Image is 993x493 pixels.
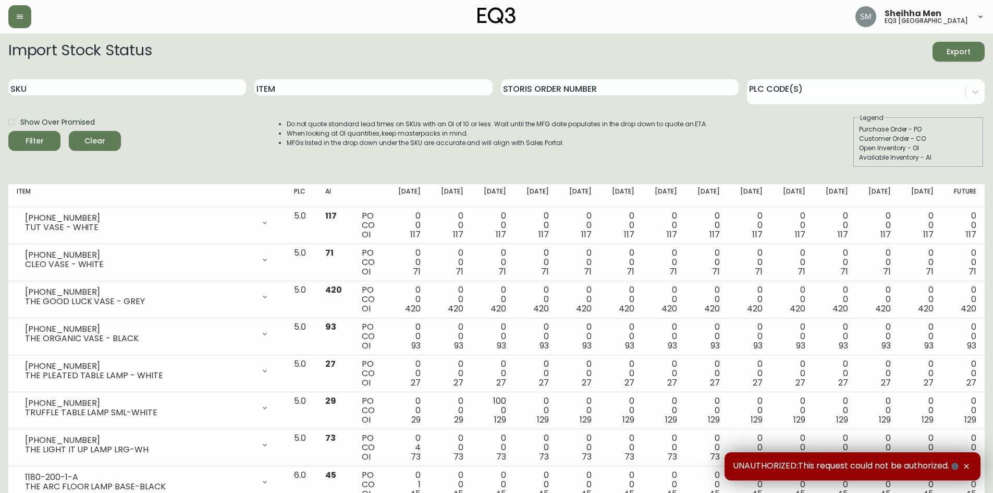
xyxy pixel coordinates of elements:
[395,285,421,314] div: 0 0
[566,322,592,351] div: 0 0
[566,434,592,462] div: 0 0
[17,211,277,234] div: [PHONE_NUMBER]TUT VASE - WHITE
[694,396,720,425] div: 0 0
[710,377,720,389] span: 27
[437,434,463,462] div: 0 0
[779,434,805,462] div: 0 0
[286,392,317,429] td: 5.0
[883,266,891,278] span: 71
[325,358,336,370] span: 27
[859,143,978,153] div: Open Inventory - OI
[325,395,336,407] span: 29
[822,285,848,314] div: 0 0
[966,377,976,389] span: 27
[17,359,277,382] div: [PHONE_NUMBER]THE PLEATED TABLE LAMP - WHITE
[840,266,848,278] span: 71
[608,359,634,388] div: 0 0
[566,359,592,388] div: 0 0
[880,229,891,241] span: 117
[753,377,763,389] span: 27
[523,211,549,239] div: 0 0
[651,359,677,388] div: 0 0
[710,451,720,463] span: 73
[497,340,506,352] span: 93
[747,303,763,315] span: 420
[704,303,720,315] span: 420
[908,248,934,276] div: 0 0
[523,322,549,351] div: 0 0
[733,461,961,472] span: UNAUTHORIZED:This request could not be authorized.
[779,359,805,388] div: 0 0
[908,359,934,388] div: 0 0
[969,266,976,278] span: 71
[480,359,506,388] div: 0 0
[793,414,805,426] span: 129
[454,340,463,352] span: 93
[287,138,708,148] li: MFGs listed in the drop down under the SKU are accurate and will align with Sales Portal.
[694,322,720,351] div: 0 0
[287,129,708,138] li: When looking at OI quantities, keep masterpacks in mind.
[885,9,941,18] span: Sheihha Men
[908,434,934,462] div: 0 0
[413,266,421,278] span: 71
[325,469,336,481] span: 45
[879,414,891,426] span: 129
[523,248,549,276] div: 0 0
[779,248,805,276] div: 0 0
[624,377,634,389] span: 27
[694,434,720,462] div: 0 0
[362,377,371,389] span: OI
[472,184,514,207] th: [DATE]
[453,377,463,389] span: 27
[771,184,814,207] th: [DATE]
[386,184,429,207] th: [DATE]
[287,119,708,129] li: Do not quote standard lead times on SKUs with an OI of 10 or less. Wait until the MFG date popula...
[643,184,685,207] th: [DATE]
[286,207,317,244] td: 5.0
[362,229,371,241] span: OI
[859,113,885,123] legend: Legend
[608,434,634,462] div: 0 0
[429,184,472,207] th: [DATE]
[694,285,720,314] div: 0 0
[286,355,317,392] td: 5.0
[608,248,634,276] div: 0 0
[795,377,805,389] span: 27
[8,42,152,62] h2: Import Stock Status
[822,248,848,276] div: 0 0
[622,414,634,426] span: 129
[933,42,985,62] button: Export
[538,229,549,241] span: 117
[395,322,421,351] div: 0 0
[25,334,254,343] div: THE ORGANIC VASE - BLACK
[964,414,976,426] span: 129
[325,321,336,333] span: 93
[25,445,254,454] div: THE LIGHT IT UP LAMP LRG-WH
[790,303,805,315] span: 420
[737,396,763,425] div: 0 0
[8,131,60,151] button: Filter
[480,396,506,425] div: 100 0
[25,371,254,380] div: THE PLEATED TABLE LAMP - WHITE
[694,359,720,388] div: 0 0
[838,229,848,241] span: 117
[694,211,720,239] div: 0 0
[17,322,277,345] div: [PHONE_NUMBER]THE ORGANIC VASE - BLACK
[651,248,677,276] div: 0 0
[25,213,254,223] div: [PHONE_NUMBER]
[796,340,805,352] span: 93
[17,285,277,308] div: [PHONE_NUMBER]THE GOOD LUCK VASE - GREY
[437,359,463,388] div: 0 0
[881,340,891,352] span: 93
[755,266,763,278] span: 71
[477,7,516,24] img: logo
[362,266,371,278] span: OI
[494,414,506,426] span: 129
[668,340,677,352] span: 93
[624,229,634,241] span: 117
[437,248,463,276] div: 0 0
[942,184,985,207] th: Future
[539,451,549,463] span: 73
[950,322,976,351] div: 0 0
[941,45,976,58] span: Export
